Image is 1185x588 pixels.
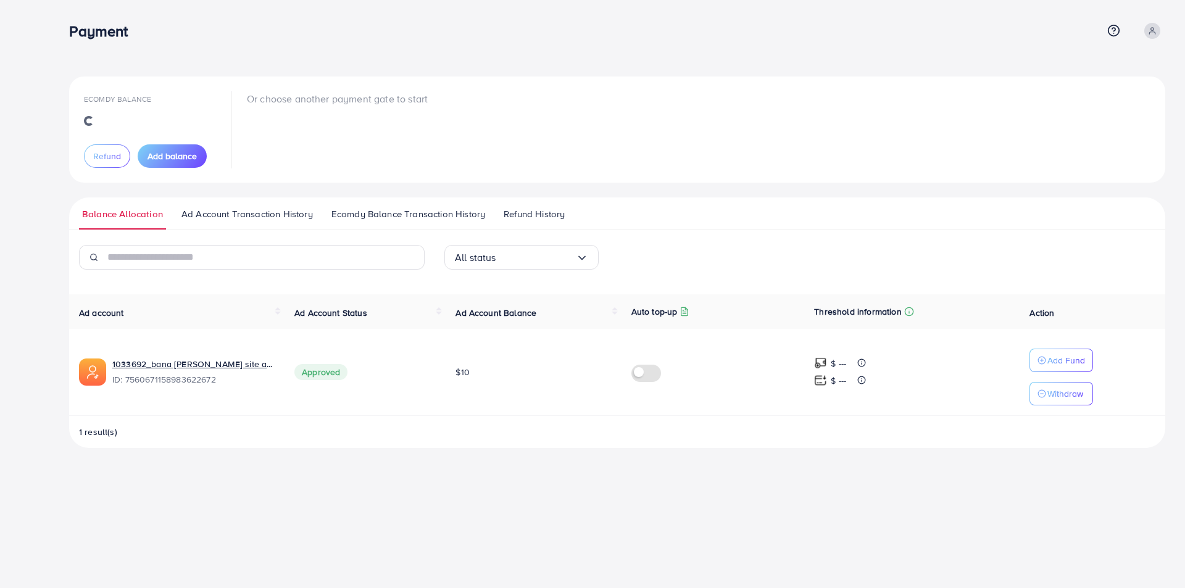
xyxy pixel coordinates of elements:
p: Withdraw [1047,386,1083,401]
span: Ecomdy Balance Transaction History [331,207,485,221]
button: Refund [84,144,130,168]
h3: Payment [69,22,138,40]
button: Withdraw [1029,382,1093,405]
span: $10 [455,366,469,378]
div: Search for option [444,245,599,270]
span: Ecomdy Balance [84,94,151,104]
span: Ad Account Transaction History [181,207,313,221]
p: $ --- [831,373,846,388]
span: Action [1029,307,1054,319]
span: Approved [294,364,347,380]
p: Add Fund [1047,353,1085,368]
span: Ad account [79,307,124,319]
p: Or choose another payment gate to start [247,91,428,106]
input: Search for option [496,248,576,267]
span: Ad Account Balance [455,307,536,319]
span: 1 result(s) [79,426,117,438]
button: Add balance [138,144,207,168]
p: Threshold information [814,304,901,319]
span: ID: 7560671158983622672 [112,373,275,386]
img: top-up amount [814,357,827,370]
span: Refund [93,150,121,162]
span: Ad Account Status [294,307,367,319]
img: top-up amount [814,374,827,387]
span: Add balance [148,150,197,162]
span: All status [455,248,496,267]
div: <span class='underline'>1033692_bana dora site ad acc 1_1760355946276</span></br>7560671158983622672 [112,358,275,386]
img: ic-ads-acc.e4c84228.svg [79,358,106,386]
p: Auto top-up [631,304,678,319]
span: Refund History [504,207,565,221]
p: $ --- [831,356,846,371]
span: Balance Allocation [82,207,163,221]
button: Add Fund [1029,349,1093,372]
a: 1033692_bana [PERSON_NAME] site ad acc 1_1760355946276 [112,358,275,370]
